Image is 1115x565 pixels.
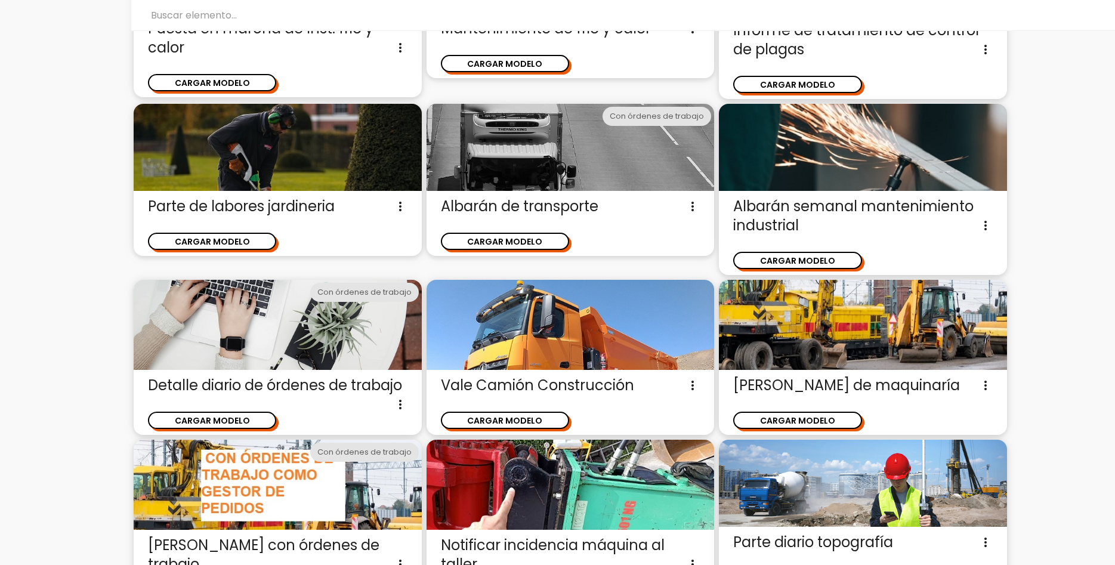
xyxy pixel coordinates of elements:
[148,233,276,250] button: CARGAR MODELO
[978,216,993,235] i: more_vert
[719,104,1007,191] img: mantenimeinto-industrial.jpg
[441,197,700,216] span: Albarán de transporte
[441,412,569,429] button: CARGAR MODELO
[685,376,700,395] i: more_vert
[427,280,715,370] img: camion.jpg
[685,197,700,216] i: more_vert
[148,412,276,429] button: CARGAR MODELO
[978,376,993,395] i: more_vert
[148,376,407,395] span: Detalle diario de órdenes de trabajo
[427,440,715,530] img: notificar_incidencia.jpg
[148,19,407,57] span: Puesta en marcha de Inst. frio y calor
[603,107,711,126] div: Con órdenes de trabajo
[310,283,419,302] div: Con órdenes de trabajo
[978,533,993,552] i: more_vert
[733,376,993,395] span: [PERSON_NAME] de maquinaría
[393,38,407,57] i: more_vert
[978,40,993,59] i: more_vert
[733,21,993,59] span: Informe de tratamiento de control de plagas
[719,280,1007,370] img: alquiler_maquinaria_construccion.jpg
[733,197,993,235] span: Albarán semanal mantenimiento industrial
[441,55,569,72] button: CARGAR MODELO
[733,76,861,93] button: CARGAR MODELO
[310,443,419,462] div: Con órdenes de trabajo
[427,104,715,191] img: albaran-de-transporte.png
[733,252,861,269] button: CARGAR MODELO
[134,104,422,191] img: jardineria.jpg
[393,197,407,216] i: more_vert
[148,74,276,91] button: CARGAR MODELO
[733,533,993,552] span: Parte diario topografía
[148,197,407,216] span: Parte de labores jardineria
[441,233,569,250] button: CARGAR MODELO
[134,440,422,530] img: alquiler_maquinaria_construccion2.jpg
[719,440,1007,527] img: topografia.png
[393,395,407,414] i: more_vert
[441,376,700,395] span: Vale Camión Construcción
[733,412,861,429] button: CARGAR MODELO
[134,280,422,370] img: modelo-itcons.jpg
